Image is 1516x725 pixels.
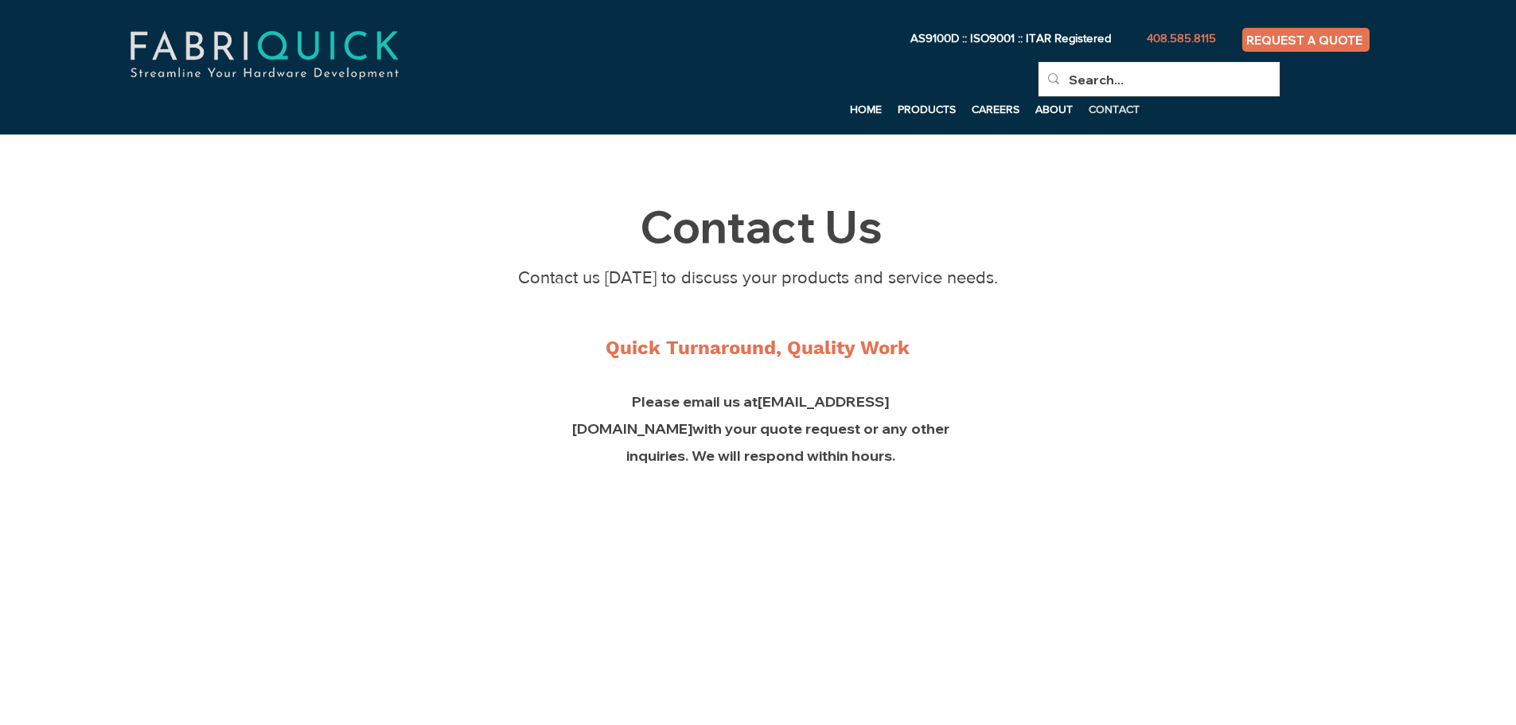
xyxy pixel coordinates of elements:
[1027,97,1081,121] a: ABOUT
[964,97,1027,121] a: CAREERS
[593,97,1148,121] nav: Site
[890,97,964,121] a: PRODUCTS
[1242,28,1370,52] a: REQUEST A QUOTE
[1081,97,1148,121] p: CONTACT
[1069,62,1246,97] input: Search...
[1081,97,1148,121] a: CONTACT
[572,392,949,465] span: Please email us at with your quote request or any other inquiries. We will respond within hours.
[640,198,883,254] span: Contact Us
[72,13,457,97] img: fabriquick-logo-colors-adjusted.png
[842,97,890,121] a: HOME
[1246,33,1362,48] span: REQUEST A QUOTE
[1147,31,1216,45] span: 408.585.8115
[606,337,910,359] span: Quick Turnaround, Quality Work
[518,268,998,286] span: Contact us [DATE] to discuss your products and service needs.
[910,31,1111,45] span: AS9100D :: ISO9001 :: ITAR Registered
